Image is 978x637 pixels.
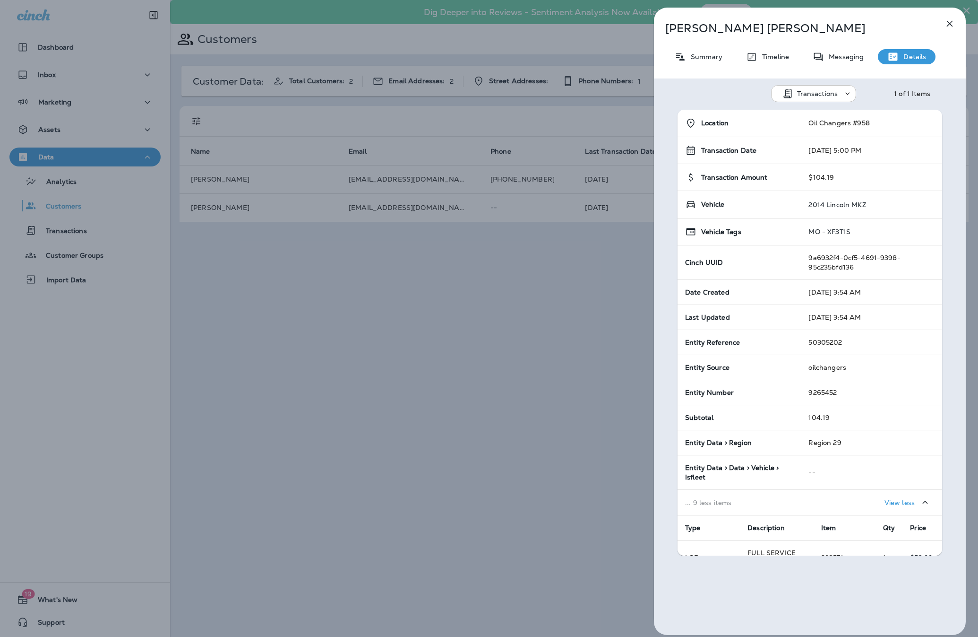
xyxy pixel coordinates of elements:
[685,438,752,447] span: Entity Data > Region
[821,524,836,532] span: Item
[801,430,942,455] td: Region 29
[701,201,724,209] span: Vehicle
[801,355,942,380] td: oilchangers
[824,53,864,61] p: Messaging
[881,494,935,511] button: View less
[894,90,930,97] div: 1 of 1 Items
[757,53,789,61] p: Timeline
[910,554,935,561] p: $53.99
[685,338,740,347] span: Entity Reference
[685,313,730,322] span: Last Updated
[801,380,942,405] td: 9265452
[685,499,793,506] p: ... 9 less items
[685,524,701,532] span: Type
[808,469,935,476] p: --
[883,553,886,562] span: 1
[701,119,729,127] span: Location
[701,228,741,236] span: Vehicle Tags
[685,413,713,422] span: Subtotal
[686,53,722,61] p: Summary
[884,499,915,506] p: View less
[747,524,785,532] span: Description
[821,553,843,562] span: 293571
[801,164,942,191] td: $104.19
[701,174,768,182] span: Transaction Amount
[801,280,942,305] td: [DATE] 3:54 AM
[747,549,796,567] span: FULL SERVICE BULK
[685,258,723,267] span: Cinch UUID
[685,388,734,397] span: Entity Number
[685,463,779,481] span: Entity Data > Data > Vehicle > Isfleet
[910,524,926,532] span: Price
[899,53,926,61] p: Details
[801,305,942,330] td: [DATE] 3:54 AM
[801,330,942,355] td: 50305202
[797,90,838,97] p: Transactions
[685,553,698,562] span: LOF
[883,524,895,532] span: Qty
[665,22,923,35] p: [PERSON_NAME] [PERSON_NAME]
[808,201,866,209] p: 2014 Lincoln MKZ
[808,228,850,236] p: MO - XF3T1S
[801,137,942,164] td: [DATE] 5:00 PM
[685,363,729,372] span: Entity Source
[801,245,942,280] td: 9a6932f4-0cf5-4691-9398-95c235bfd136
[685,288,729,297] span: Date Created
[701,147,756,155] span: Transaction Date
[801,405,942,430] td: 104.19
[801,110,942,137] td: Oil Changers #958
